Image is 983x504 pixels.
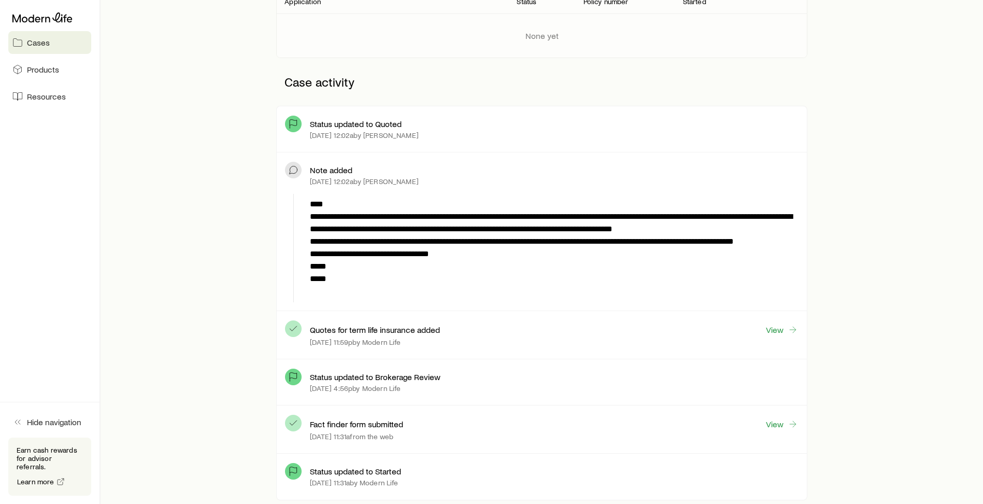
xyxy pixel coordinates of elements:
p: [DATE] 12:02a by [PERSON_NAME] [310,131,419,139]
p: [DATE] 11:31a from the web [310,432,393,441]
div: Earn cash rewards for advisor referrals.Learn more [8,438,91,496]
button: Hide navigation [8,411,91,433]
p: None yet [525,31,559,41]
p: [DATE] 11:31a by Modern Life [310,479,398,487]
p: Note added [310,165,352,175]
a: Products [8,58,91,81]
a: Cases [8,31,91,54]
span: Resources [27,91,66,102]
span: Products [27,64,59,75]
span: Learn more [17,478,54,485]
p: Fact finder form submitted [310,419,403,429]
p: Case activity [276,66,807,97]
p: [DATE] 11:59p by Modern Life [310,338,401,346]
span: Hide navigation [27,417,81,427]
p: Status updated to Brokerage Review [310,372,440,382]
p: Status updated to Quoted [310,119,402,129]
p: [DATE] 12:02a by [PERSON_NAME] [310,177,419,186]
p: Earn cash rewards for advisor referrals. [17,446,83,471]
p: Quotes for term life insurance added [310,325,440,335]
a: Resources [8,85,91,108]
p: Status updated to Started [310,466,401,477]
a: View [765,418,799,430]
a: View [765,324,799,335]
span: Cases [27,37,50,48]
p: [DATE] 4:56p by Modern Life [310,384,401,393]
